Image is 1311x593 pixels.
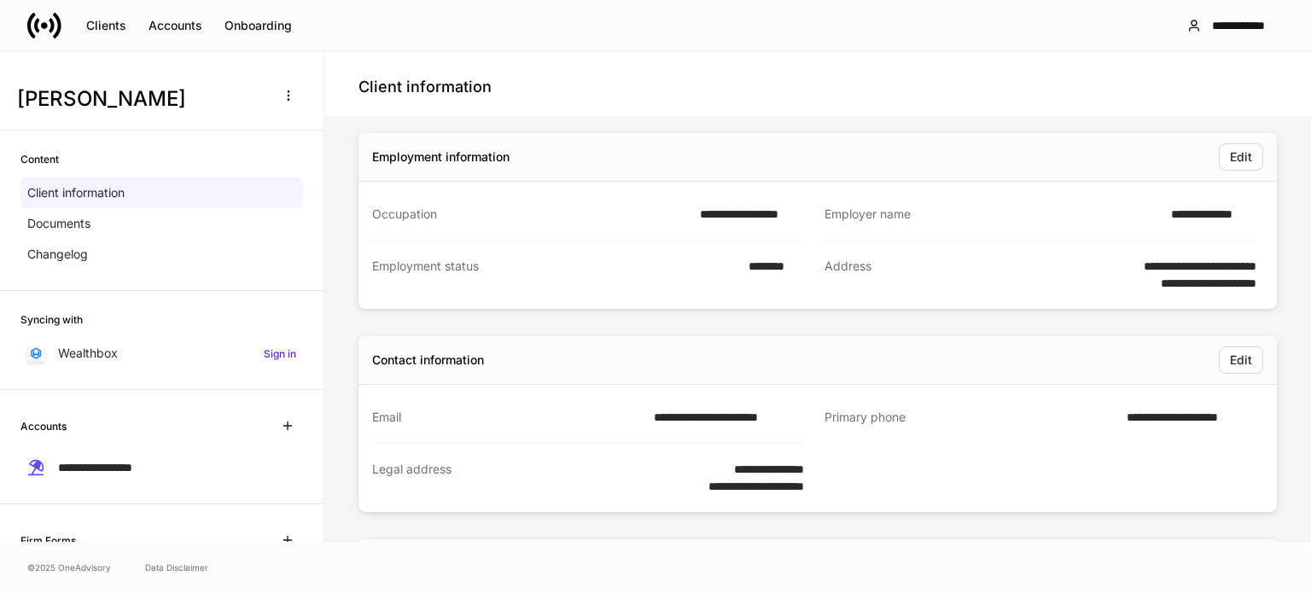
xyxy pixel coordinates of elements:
[20,418,67,434] h6: Accounts
[20,338,303,369] a: WealthboxSign in
[1219,143,1263,171] button: Edit
[20,239,303,270] a: Changelog
[27,184,125,201] p: Client information
[20,177,303,208] a: Client information
[264,346,296,362] h6: Sign in
[372,148,510,166] div: Employment information
[27,561,111,574] span: © 2025 OneAdvisory
[1230,354,1252,366] div: Edit
[824,258,1081,292] div: Address
[20,311,83,328] h6: Syncing with
[20,532,76,549] h6: Firm Forms
[149,20,202,32] div: Accounts
[372,258,738,292] div: Employment status
[224,20,292,32] div: Onboarding
[86,20,126,32] div: Clients
[372,461,652,495] div: Legal address
[20,208,303,239] a: Documents
[372,352,484,369] div: Contact information
[1230,151,1252,163] div: Edit
[137,12,213,39] button: Accounts
[213,12,303,39] button: Onboarding
[58,345,118,362] p: Wealthbox
[20,151,59,167] h6: Content
[27,246,88,263] p: Changelog
[145,561,208,574] a: Data Disclaimer
[1219,346,1263,374] button: Edit
[824,206,1161,223] div: Employer name
[75,12,137,39] button: Clients
[372,206,690,223] div: Occupation
[358,77,492,97] h4: Client information
[372,409,644,426] div: Email
[824,409,1116,427] div: Primary phone
[17,85,264,113] h3: [PERSON_NAME]
[27,215,90,232] p: Documents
